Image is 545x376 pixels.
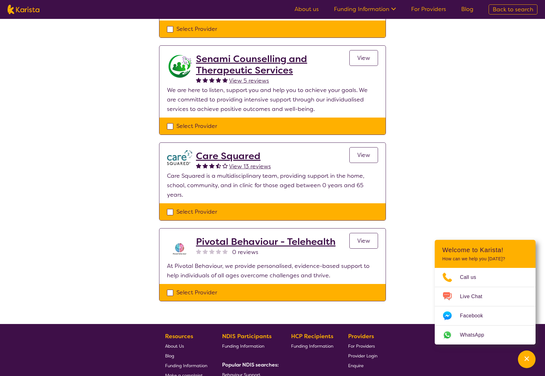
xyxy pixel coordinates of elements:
img: nonereviewstar [203,249,208,254]
img: emptystar [222,163,228,168]
a: Funding Information [165,361,207,370]
button: Channel Menu [518,350,536,368]
a: Provider Login [348,351,377,361]
a: Blog [165,351,207,361]
a: For Providers [348,341,377,351]
div: Channel Menu [435,240,536,344]
a: About us [295,5,319,13]
p: Care Squared is a multidisciplinary team, providing support in the home, school, community, and i... [167,171,378,200]
span: For Providers [348,343,375,349]
span: Funding Information [222,343,264,349]
b: HCP Recipients [291,333,333,340]
img: s8av3rcikle0tbnjpqc8.png [167,236,192,261]
img: fullstar [222,77,228,83]
img: fullstar [209,163,215,168]
a: View [349,233,378,249]
p: How can we help you [DATE]? [442,256,528,262]
a: View [349,147,378,163]
span: View 5 reviews [229,77,269,84]
span: Call us [460,273,484,282]
span: View [357,54,370,62]
img: nonereviewstar [222,249,228,254]
a: View [349,50,378,66]
img: nonereviewstar [196,249,201,254]
b: NDIS Participants [222,333,272,340]
span: About Us [165,343,184,349]
span: View 13 reviews [229,163,271,170]
img: fullstar [216,77,221,83]
span: Enquire [348,363,364,368]
span: Blog [165,353,174,359]
img: fullstar [203,77,208,83]
span: View [357,151,370,159]
span: Back to search [493,6,533,13]
a: Enquire [348,361,377,370]
b: Resources [165,333,193,340]
p: At Pivotal Behaviour, we provide personalised, evidence-based support to help individuals of all ... [167,261,378,280]
img: nonereviewstar [209,249,215,254]
span: Funding Information [291,343,333,349]
h2: Welcome to Karista! [442,246,528,254]
b: Providers [348,333,374,340]
span: WhatsApp [460,330,492,340]
a: Blog [461,5,473,13]
img: halfstar [216,163,221,168]
img: r7dlggcrx4wwrwpgprcg.jpg [167,53,192,78]
img: nonereviewstar [216,249,221,254]
a: For Providers [411,5,446,13]
img: watfhvlxxexrmzu5ckj6.png [167,150,192,165]
a: View 13 reviews [229,162,271,171]
p: We are here to listen, support you and help you to achieve your goals. We are committed to provid... [167,85,378,114]
img: fullstar [203,163,208,168]
span: Funding Information [165,363,207,368]
a: Funding Information [291,341,333,351]
ul: Choose channel [435,268,536,344]
a: Care Squared [196,150,271,162]
a: Senami Counselling and Therapeutic Services [196,53,349,76]
span: Facebook [460,311,490,321]
a: Funding Information [222,341,276,351]
img: fullstar [209,77,215,83]
a: Web link opens in a new tab. [435,326,536,344]
img: fullstar [196,77,201,83]
span: Provider Login [348,353,377,359]
a: Funding Information [334,5,396,13]
span: Live Chat [460,292,490,301]
img: Karista logo [8,5,39,14]
a: Pivotal Behaviour - Telehealth [196,236,336,247]
a: View 5 reviews [229,76,269,85]
span: View [357,237,370,245]
b: Popular NDIS searches: [222,362,279,368]
a: About Us [165,341,207,351]
span: 0 reviews [232,247,258,257]
img: fullstar [196,163,201,168]
a: Back to search [489,4,537,14]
